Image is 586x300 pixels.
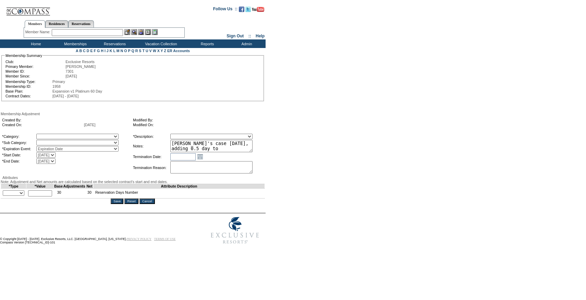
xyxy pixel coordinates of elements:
[65,74,77,78] span: [DATE]
[134,39,187,48] td: Vacation Collection
[94,39,134,48] td: Reservations
[83,49,86,53] a: C
[133,140,170,152] td: Notes:
[138,29,144,35] img: Impersonate
[25,20,46,28] a: Members
[117,49,120,53] a: M
[5,69,65,73] td: Member ID:
[110,49,112,53] a: K
[2,146,36,152] td: *Expiration Event:
[6,2,50,16] img: Compass Home
[93,189,265,199] td: Reservation Days Number
[139,49,141,53] a: S
[2,134,36,139] td: *Category:
[133,134,170,139] td: *Description:
[86,189,94,199] td: 30
[2,152,36,158] td: *Start Date:
[196,153,204,160] a: Open the calendar popup.
[245,7,251,12] img: Follow us on Twitter
[97,49,100,53] a: G
[128,49,131,53] a: P
[65,60,95,64] span: Exclusive Resorts
[52,84,61,88] span: 1958
[152,29,158,35] img: b_calculator.gif
[5,80,52,84] td: Membership Type:
[76,49,78,53] a: A
[226,39,266,48] td: Admin
[245,9,251,13] a: Follow us on Twitter
[5,60,65,64] td: Club:
[1,112,265,116] div: Membership Adjustment
[142,49,145,53] a: T
[5,94,52,98] td: Contract Dates:
[5,74,65,78] td: Member Since:
[84,123,96,127] span: [DATE]
[227,34,244,38] a: Sign Out
[52,89,102,93] span: Expansion v1 Platinum 60 Day
[52,94,79,98] span: [DATE] - [DATE]
[65,69,74,73] span: 7301
[86,184,94,189] td: Net
[239,7,244,12] img: Become our fan on Facebook
[52,80,65,84] span: Primary
[63,184,86,189] td: Adjustments
[133,153,170,160] td: Termination Date:
[187,39,226,48] td: Reports
[154,237,176,241] a: TERMS OF USE
[204,213,266,248] img: Exclusive Resorts
[124,49,127,53] a: O
[239,9,244,13] a: Become our fan on Facebook
[26,184,54,189] td: *Value
[15,39,55,48] td: Home
[101,49,103,53] a: H
[213,6,237,14] td: Follow Us ::
[167,49,190,53] a: ER Accounts
[113,49,115,53] a: L
[153,49,156,53] a: W
[54,189,63,199] td: 30
[133,161,170,174] td: Termination Reason:
[248,34,251,38] span: ::
[252,7,264,12] img: Subscribe to our YouTube Channel
[146,49,148,53] a: U
[54,184,63,189] td: Base
[2,118,83,122] td: Created By:
[164,49,166,53] a: Z
[90,49,93,53] a: E
[45,20,68,27] a: Residences
[2,140,36,145] td: *Sub Category:
[111,199,123,204] input: Save
[133,123,261,127] td: Modified On:
[93,184,265,189] td: Attribute Description
[1,180,265,184] div: Note: Adjustment and Net amounts are calculated based on the selected contract's start and end da...
[65,64,96,69] span: [PERSON_NAME]
[157,49,160,53] a: X
[131,29,137,35] img: View
[107,49,109,53] a: J
[5,64,65,69] td: Primary Member:
[131,49,134,53] a: Q
[94,49,96,53] a: F
[124,199,138,204] input: Reset
[124,29,130,35] img: b_edit.gif
[25,29,52,35] div: Member Name:
[121,49,123,53] a: N
[126,237,151,241] a: PRIVACY POLICY
[5,89,52,93] td: Base Plan:
[149,49,152,53] a: V
[161,49,163,53] a: Y
[68,20,94,27] a: Reservations
[79,49,82,53] a: B
[1,184,26,189] td: *Type
[145,29,151,35] img: Reservations
[135,49,138,53] a: R
[2,123,83,127] td: Created On:
[256,34,265,38] a: Help
[252,9,264,13] a: Subscribe to our YouTube Channel
[5,53,43,58] legend: Membership Summary
[55,39,94,48] td: Memberships
[133,118,261,122] td: Modified By:
[1,176,265,180] div: Attributes
[139,199,155,204] input: Cancel
[87,49,89,53] a: D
